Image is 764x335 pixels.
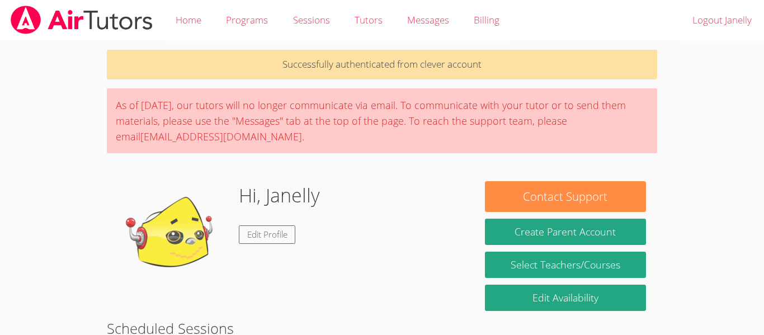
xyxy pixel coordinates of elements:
[107,88,657,153] div: As of [DATE], our tutors will no longer communicate via email. To communicate with your tutor or ...
[485,252,646,278] a: Select Teachers/Courses
[485,219,646,245] button: Create Parent Account
[118,181,230,293] img: default.png
[107,50,657,79] p: Successfully authenticated from clever account
[239,225,296,244] a: Edit Profile
[485,285,646,311] a: Edit Availability
[485,181,646,212] button: Contact Support
[239,181,320,210] h1: Hi, Janelly
[10,6,154,34] img: airtutors_banner-c4298cdbf04f3fff15de1276eac7730deb9818008684d7c2e4769d2f7ddbe033.png
[407,13,449,26] span: Messages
